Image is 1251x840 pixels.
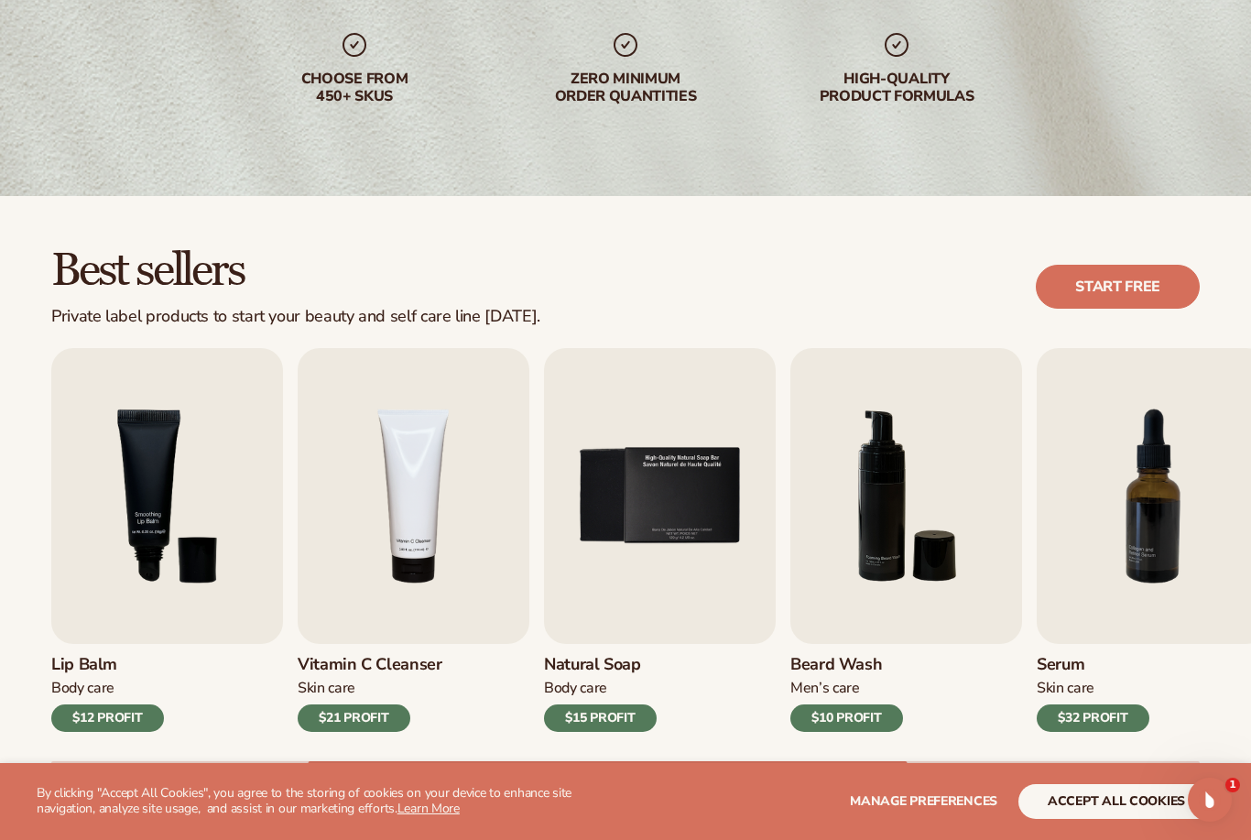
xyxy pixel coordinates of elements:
h3: Beard Wash [790,655,903,675]
div: Private label products to start your beauty and self care line [DATE]. [51,307,540,327]
h3: Serum [1037,655,1149,675]
div: High-quality product formulas [779,71,1014,105]
a: Start free [1036,265,1200,309]
iframe: Intercom live chat [1188,778,1232,822]
a: Learn More [397,800,460,817]
div: Body Care [51,679,164,698]
a: 4 / 9 [298,348,529,732]
div: Choose from 450+ Skus [237,71,472,105]
div: Body Care [544,679,657,698]
a: 3 / 9 [51,348,283,732]
span: Manage preferences [850,792,997,810]
h3: Vitamin C Cleanser [298,655,442,675]
div: Men’s Care [790,679,903,698]
div: Skin Care [1037,679,1149,698]
div: $32 PROFIT [1037,704,1149,732]
a: 5 / 9 [544,348,776,732]
h3: Lip Balm [51,655,164,675]
span: 1 [1225,778,1240,792]
a: 6 / 9 [790,348,1022,732]
div: $12 PROFIT [51,704,164,732]
div: Skin Care [298,679,442,698]
div: $21 PROFIT [298,704,410,732]
button: accept all cookies [1018,784,1214,819]
div: Zero minimum order quantities [508,71,743,105]
h3: Natural Soap [544,655,657,675]
div: $10 PROFIT [790,704,903,732]
button: Manage preferences [850,784,997,819]
div: $15 PROFIT [544,704,657,732]
p: By clicking "Accept All Cookies", you agree to the storing of cookies on your device to enhance s... [37,786,625,817]
h2: Best sellers [51,247,540,296]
